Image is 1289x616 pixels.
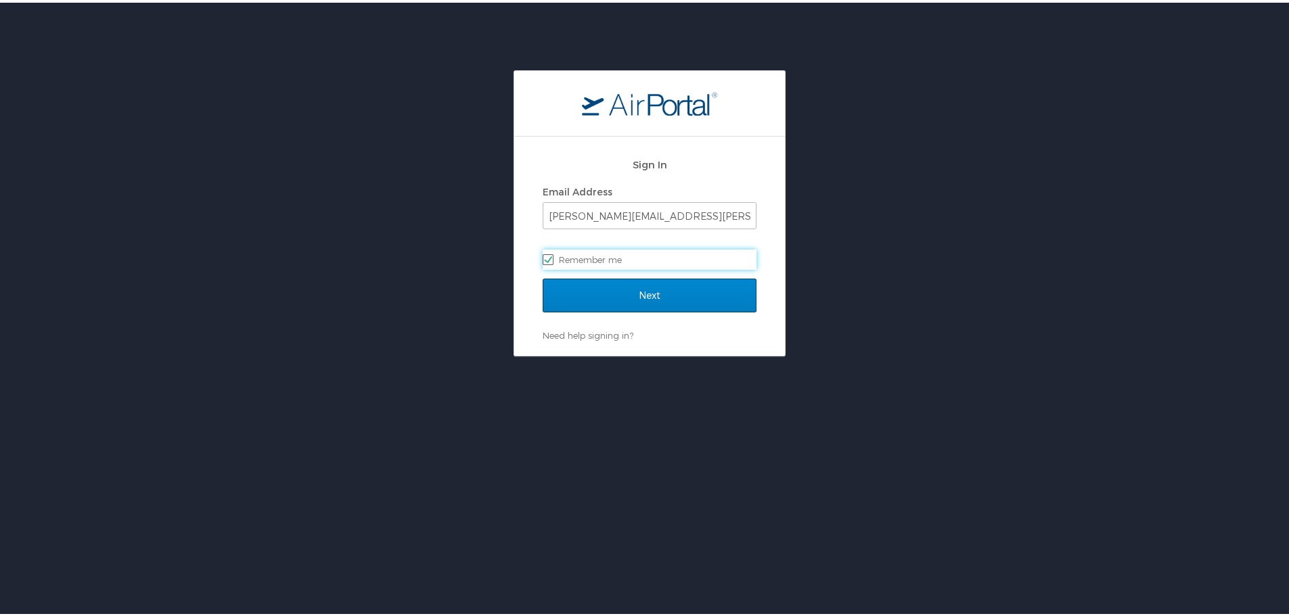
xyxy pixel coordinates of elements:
a: Need help signing in? [543,327,633,338]
h2: Sign In [543,154,756,170]
img: logo [582,89,717,113]
label: Email Address [543,183,612,195]
label: Remember me [543,247,756,267]
input: Next [543,276,756,310]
